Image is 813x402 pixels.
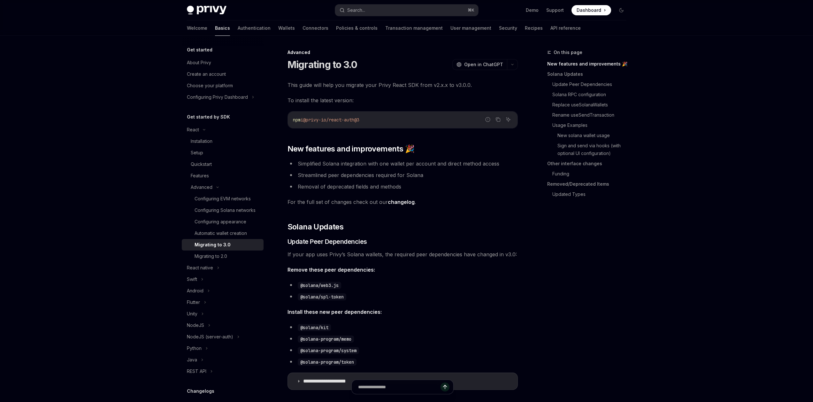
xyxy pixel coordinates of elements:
[288,267,375,273] strong: Remove these peer dependencies:
[547,179,632,189] a: Removed/Deprecated Items
[187,113,230,121] h5: Get started by SDK
[187,344,202,352] div: Python
[187,20,207,36] a: Welcome
[191,149,203,157] div: Setup
[182,216,264,228] a: Configuring appearance
[288,96,518,105] span: To install the latest version:
[301,117,303,123] span: i
[547,69,632,79] a: Solana Updates
[288,49,518,56] div: Advanced
[195,229,247,237] div: Automatic wallet creation
[187,356,197,364] div: Java
[554,49,582,56] span: On this page
[441,383,449,391] button: Send message
[552,89,632,100] a: Solana RPC configuration
[288,309,382,315] strong: Install these new peer dependencies:
[452,59,507,70] button: Open in ChatGPT
[191,183,212,191] div: Advanced
[182,147,264,158] a: Setup
[298,359,357,366] code: @solana-program/token
[187,310,197,318] div: Unity
[552,169,632,179] a: Funding
[504,115,512,124] button: Ask AI
[191,172,209,180] div: Features
[298,282,341,289] code: @solana/web3.js
[288,59,357,70] h1: Migrating to 3.0
[388,199,415,205] a: changelog
[191,137,212,145] div: Installation
[552,79,632,89] a: Update Peer Dependencies
[187,126,199,134] div: React
[195,206,256,214] div: Configuring Solana networks
[182,68,264,80] a: Create an account
[187,6,226,15] img: dark logo
[187,387,214,395] h5: Changelogs
[288,197,518,206] span: For the full set of changes check out our .
[547,59,632,69] a: New features and improvements 🎉
[182,57,264,68] a: About Privy
[187,298,200,306] div: Flutter
[182,170,264,182] a: Features
[182,158,264,170] a: Quickstart
[278,20,295,36] a: Wallets
[450,20,491,36] a: User management
[187,82,233,89] div: Choose your platform
[288,171,518,180] li: Streamlined peer dependencies required for Solana
[187,264,213,272] div: React native
[571,5,611,15] a: Dashboard
[187,70,226,78] div: Create an account
[182,251,264,262] a: Migrating to 2.0
[182,135,264,147] a: Installation
[550,20,581,36] a: API reference
[464,61,503,68] span: Open in ChatGPT
[187,93,248,101] div: Configuring Privy Dashboard
[182,205,264,216] a: Configuring Solana networks
[182,80,264,91] a: Choose your platform
[557,130,632,141] a: New solana wallet usage
[182,239,264,251] a: Migrating to 3.0
[238,20,271,36] a: Authentication
[191,160,212,168] div: Quickstart
[187,333,233,341] div: NodeJS (server-auth)
[298,324,331,331] code: @solana/kit
[484,115,492,124] button: Report incorrect code
[187,321,204,329] div: NodeJS
[494,115,502,124] button: Copy the contents from the code block
[182,193,264,205] a: Configuring EVM networks
[552,189,632,199] a: Updated Types
[546,7,564,13] a: Support
[577,7,601,13] span: Dashboard
[187,59,211,66] div: About Privy
[298,347,359,354] code: @solana-program/system
[195,195,251,203] div: Configuring EVM networks
[195,218,246,226] div: Configuring appearance
[187,367,206,375] div: REST API
[288,144,414,154] span: New features and improvements 🎉
[347,6,365,14] div: Search...
[187,275,197,283] div: Swift
[187,287,203,295] div: Android
[288,237,367,246] span: Update Peer Dependencies
[552,110,632,120] a: Rename useSendTransaction
[552,120,632,130] a: Usage Examples
[303,117,359,123] span: @privy-io/react-auth@3
[616,5,626,15] button: Toggle dark mode
[557,141,632,158] a: Sign and send via hooks (with optional UI configuration)
[288,182,518,191] li: Removal of deprecated fields and methods
[526,7,539,13] a: Demo
[182,228,264,239] a: Automatic wallet creation
[525,20,543,36] a: Recipes
[468,8,474,13] span: ⌘ K
[288,222,344,232] span: Solana Updates
[385,20,443,36] a: Transaction management
[195,241,231,249] div: Migrating to 3.0
[288,250,518,259] span: If your app uses Privy’s Solana wallets, the required peer dependencies have changed in v3.0:
[298,336,354,343] code: @solana-program/memo
[187,46,212,54] h5: Get started
[288,81,518,89] span: This guide will help you migrate your Privy React SDK from v2.x.x to v3.0.0.
[552,100,632,110] a: Replace useSolanaWallets
[293,117,301,123] span: npm
[298,293,346,300] code: @solana/spl-token
[336,20,378,36] a: Policies & controls
[547,158,632,169] a: Other interface changes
